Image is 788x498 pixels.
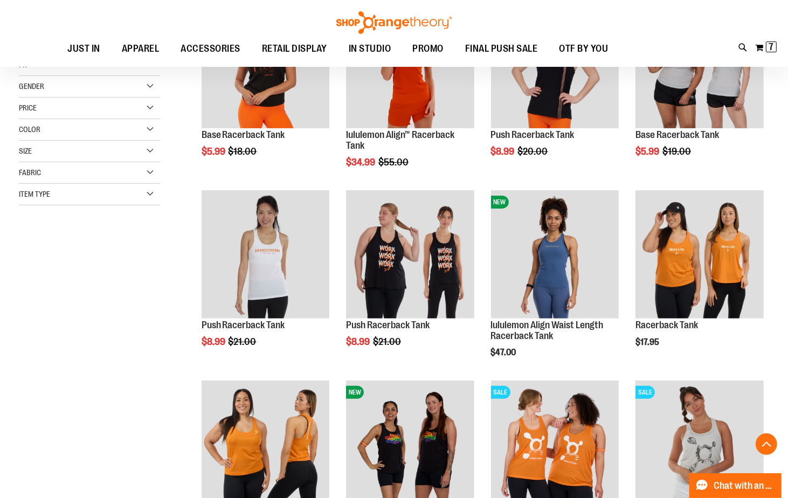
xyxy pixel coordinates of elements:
div: product [196,185,335,375]
span: Item Type [19,190,50,198]
span: $55.00 [378,157,410,168]
span: $34.99 [346,157,377,168]
img: Product image for Push Racerback Tank [202,190,330,319]
span: $5.99 [635,146,661,157]
img: Shop Orangetheory [335,11,453,34]
a: Base Racerback Tank [635,129,719,140]
span: $8.99 [491,146,516,157]
img: lululemon Align Waist Length Racerback Tank [491,190,619,319]
span: $8.99 [346,336,371,347]
span: IN STUDIO [349,37,391,61]
span: NEW [346,386,364,399]
a: Push Racerback Tank [491,129,575,140]
span: $21.00 [229,336,258,347]
span: Price [19,103,37,112]
span: Chat with an Expert [714,481,775,491]
span: Color [19,125,40,134]
a: Racerback Tank [635,190,764,320]
span: $21.00 [373,336,403,347]
a: Push Racerback Tank [202,320,285,330]
span: Fabric [19,168,41,177]
span: $47.00 [491,348,518,357]
a: Racerback Tank [635,320,698,330]
span: RETAIL DISPLAY [262,37,327,61]
span: $19.00 [662,146,693,157]
span: JUST IN [68,37,101,61]
span: $20.00 [518,146,550,157]
a: lululemon Align Waist Length Racerback Tank [491,320,604,341]
a: lululemon Align™ Racerback Tank [346,129,454,151]
span: SALE [491,386,510,399]
a: Push Racerback Tank [346,320,430,330]
span: $18.00 [229,146,259,157]
button: Back To Top [756,433,777,455]
span: $17.95 [635,337,661,347]
span: SALE [635,386,655,399]
div: product [341,185,480,375]
span: OTF BY YOU [559,37,609,61]
span: ACCESSORIES [181,37,241,61]
div: product [486,185,625,385]
a: Base Racerback Tank [202,129,285,140]
img: Racerback Tank [635,190,764,319]
span: $5.99 [202,146,227,157]
span: Size [19,147,32,155]
div: product [630,185,769,375]
span: $8.99 [202,336,227,347]
a: lululemon Align Waist Length Racerback TankNEW [491,190,619,320]
span: NEW [491,196,509,209]
span: 7 [769,41,774,52]
span: PROMO [413,37,444,61]
span: FINAL PUSH SALE [465,37,538,61]
span: Gender [19,82,44,91]
button: Chat with an Expert [689,473,782,498]
a: Product image for Push Racerback Tank [202,190,330,320]
img: Product image for Push Racerback Tank [346,190,474,319]
a: Product image for Push Racerback Tank [346,190,474,320]
span: APPAREL [122,37,160,61]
